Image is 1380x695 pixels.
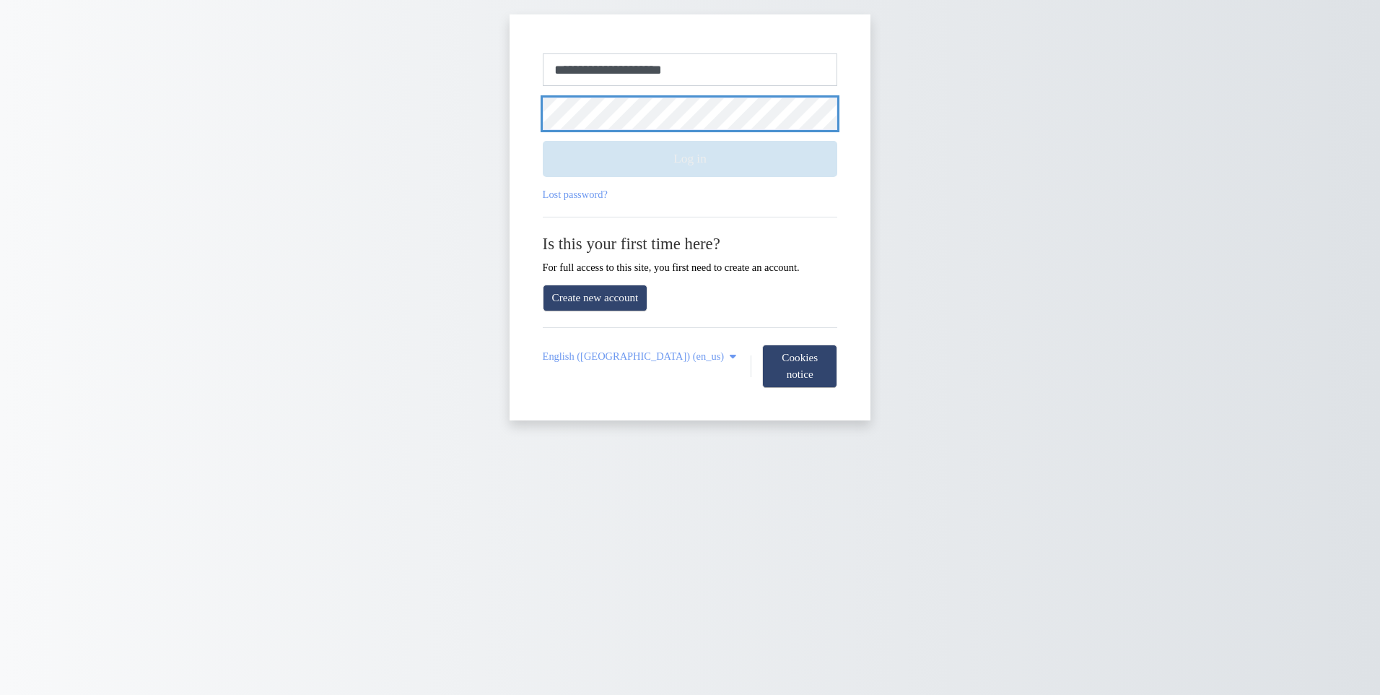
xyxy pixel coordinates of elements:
h2: Is this your first time here? [543,234,838,254]
button: Log in [543,141,838,177]
a: Create new account [543,285,648,311]
button: Cookies notice [762,345,837,388]
a: English (United States) ‎(en_us)‎ [543,350,740,363]
div: For full access to this site, you first need to create an account. [543,234,838,273]
a: Lost password? [543,189,608,200]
